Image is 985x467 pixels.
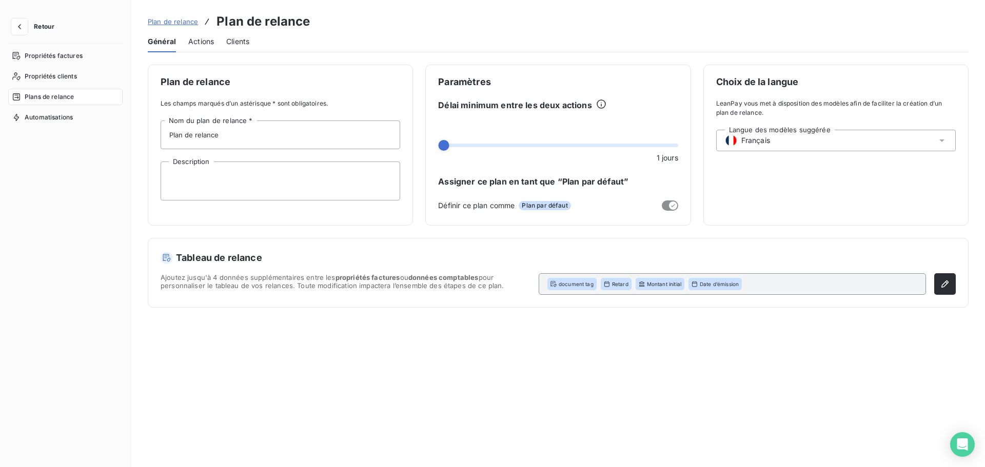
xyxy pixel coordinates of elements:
[647,280,681,288] span: Montant initial
[438,200,515,211] span: Définir ce plan comme
[438,99,592,111] span: Délai minimum entre les deux actions
[612,280,628,288] span: Retard
[8,48,123,64] a: Propriétés factures
[161,251,956,265] h5: Tableau de relance
[336,273,400,281] span: propriétés factures
[408,273,479,281] span: données comptables
[559,280,594,288] span: document tag
[161,273,530,295] span: Ajoutez jusqu'à 4 données supplémentaires entre les ou pour personnaliser le tableau de vos relan...
[25,51,83,60] span: Propriétés factures
[950,432,975,457] div: Open Intercom Messenger
[216,12,310,31] h3: Plan de relance
[8,109,123,126] a: Automatisations
[161,99,400,108] span: Les champs marqués d’un astérisque * sont obligatoires.
[188,36,214,47] span: Actions
[657,152,678,163] span: 1 jours
[438,175,678,188] span: Assigner ce plan en tant que “Plan par défaut”
[25,92,74,101] span: Plans de relance
[716,99,956,117] span: LeanPay vous met à disposition des modèles afin de faciliter la création d’un plan de relance.
[148,16,198,27] a: Plan de relance
[161,77,400,87] span: Plan de relance
[741,135,770,146] span: Français
[8,18,63,35] button: Retour
[716,77,956,87] span: Choix de la langue
[161,120,400,149] input: placeholder
[8,68,123,85] a: Propriétés clients
[25,113,73,122] span: Automatisations
[148,36,176,47] span: Général
[438,77,678,87] span: Paramètres
[148,17,198,26] span: Plan de relance
[8,89,123,105] a: Plans de relance
[25,72,77,81] span: Propriétés clients
[519,201,570,210] span: Plan par défaut
[700,280,739,288] span: Date d’émission
[34,24,54,30] span: Retour
[226,36,249,47] span: Clients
